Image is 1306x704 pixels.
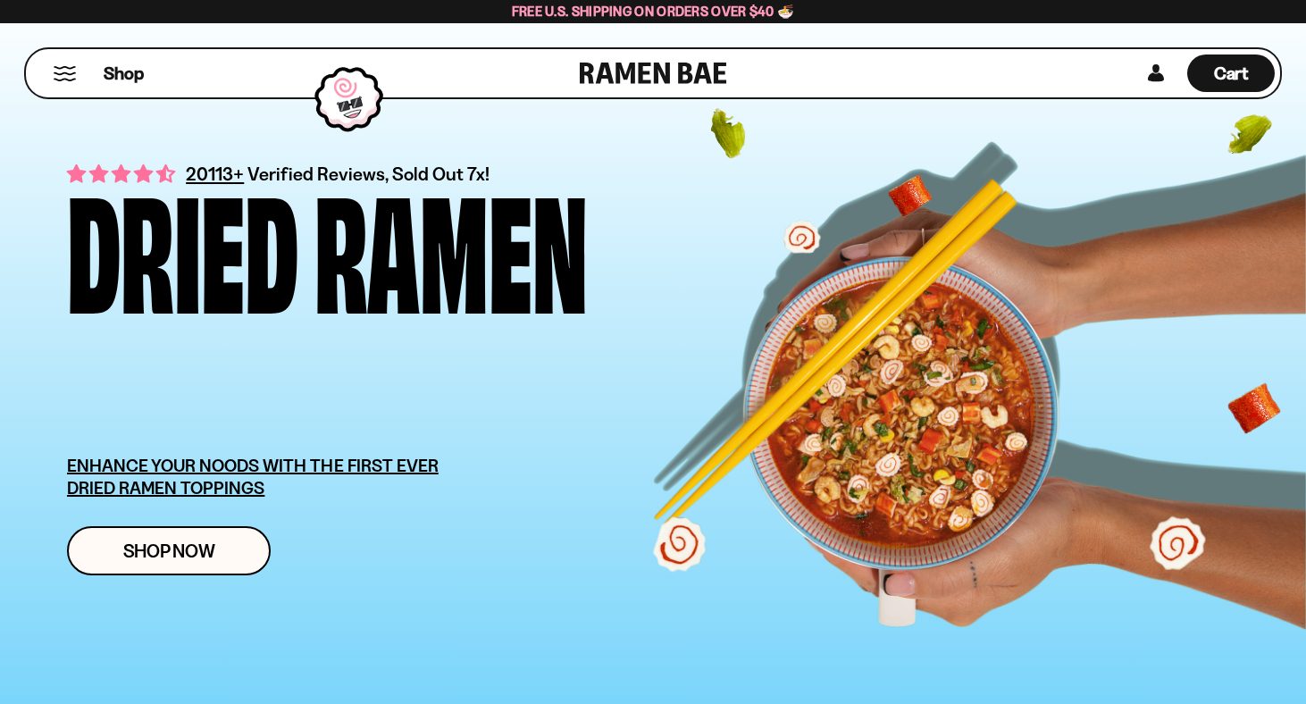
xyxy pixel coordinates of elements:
div: Ramen [314,183,588,306]
a: Cart [1187,49,1275,97]
span: Free U.S. Shipping on Orders over $40 🍜 [512,3,795,20]
a: Shop Now [67,526,271,575]
button: Mobile Menu Trigger [53,66,77,81]
div: Dried [67,183,298,306]
span: Shop Now [123,541,215,560]
span: Shop [104,62,144,86]
span: Cart [1214,63,1249,84]
a: Shop [104,54,144,92]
